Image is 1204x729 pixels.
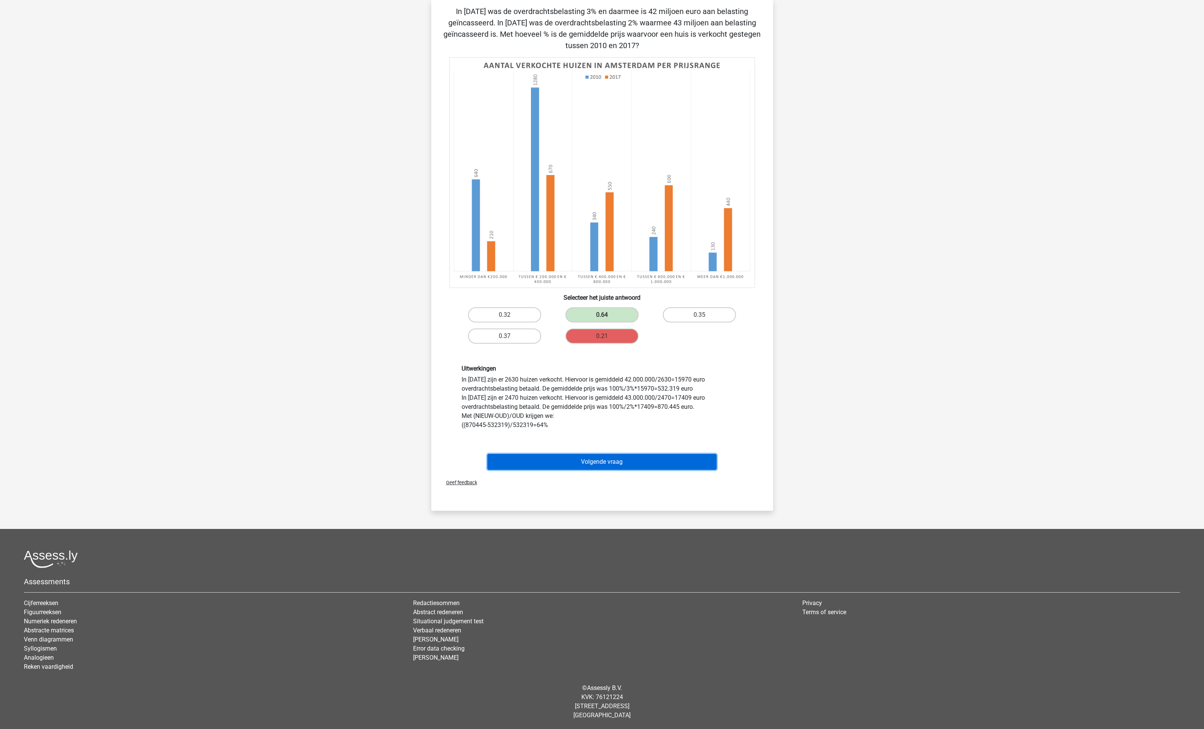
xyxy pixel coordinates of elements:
[24,654,54,661] a: Analogieen
[456,365,748,430] div: In [DATE] zijn er 2630 huizen verkocht. Hiervoor is gemiddeld 42.000.000/2630=15970 euro overdrac...
[18,677,1186,726] div: © KVK: 76121224 [STREET_ADDRESS] [GEOGRAPHIC_DATA]
[24,663,73,670] a: Reken vaardigheid
[24,599,58,607] a: Cijferreeksen
[663,307,736,322] label: 0.35
[565,329,639,344] label: 0.21
[462,365,743,372] h6: Uitwerkingen
[802,609,846,616] a: Terms of service
[440,480,477,485] span: Geef feedback
[24,609,61,616] a: Figuurreeksen
[443,6,761,51] p: In [DATE] was de overdrachtsbelasting 3% en daarmee is 42 miljoen euro aan belasting geïncasseerd...
[565,307,639,322] label: 0.64
[413,654,459,661] a: [PERSON_NAME]
[24,618,77,625] a: Numeriek redeneren
[413,627,461,634] a: Verbaal redeneren
[413,618,484,625] a: Situational judgement test
[468,307,541,322] label: 0.32
[24,645,57,652] a: Syllogismen
[24,636,73,643] a: Venn diagrammen
[487,454,717,470] button: Volgende vraag
[413,609,463,616] a: Abstract redeneren
[413,636,459,643] a: [PERSON_NAME]
[468,329,541,344] label: 0.37
[24,627,74,634] a: Abstracte matrices
[443,288,761,301] h6: Selecteer het juiste antwoord
[24,550,78,568] img: Assessly logo
[802,599,822,607] a: Privacy
[24,577,1180,586] h5: Assessments
[413,645,465,652] a: Error data checking
[587,684,622,691] a: Assessly B.V.
[413,599,460,607] a: Redactiesommen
